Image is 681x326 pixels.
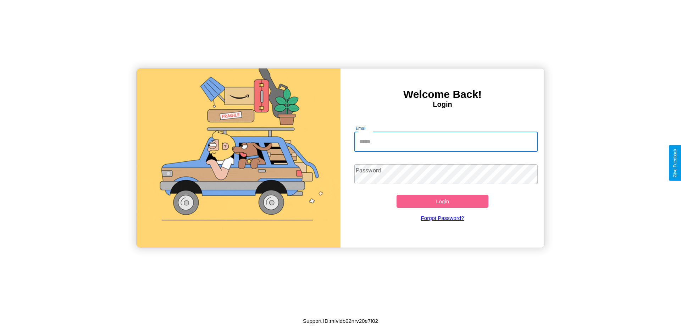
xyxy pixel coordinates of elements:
[303,316,378,326] p: Support ID: mfvldb02nrv20e7f02
[397,195,488,208] button: Login
[672,149,677,177] div: Give Feedback
[351,208,535,228] a: Forgot Password?
[356,125,367,131] label: Email
[137,68,340,248] img: gif
[340,88,544,100] h3: Welcome Back!
[340,100,544,109] h4: Login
